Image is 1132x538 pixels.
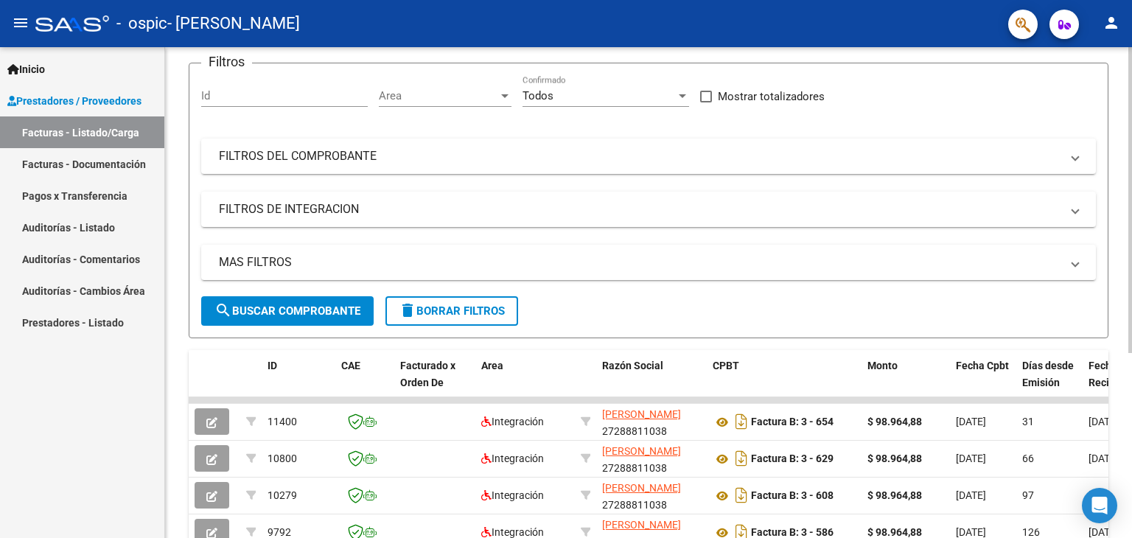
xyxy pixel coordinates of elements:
span: [PERSON_NAME] [602,519,681,531]
div: 27288811038 [602,406,701,437]
button: Buscar Comprobante [201,296,374,326]
span: 9792 [268,526,291,538]
mat-expansion-panel-header: FILTROS DEL COMPROBANTE [201,139,1096,174]
i: Descargar documento [732,447,751,470]
datatable-header-cell: Facturado x Orden De [394,350,475,415]
strong: $ 98.964,88 [867,489,922,501]
strong: Factura B: 3 - 608 [751,490,834,502]
span: 126 [1022,526,1040,538]
datatable-header-cell: Area [475,350,575,415]
datatable-header-cell: Razón Social [596,350,707,415]
span: - [PERSON_NAME] [167,7,300,40]
span: Integración [481,526,544,538]
span: Facturado x Orden De [400,360,455,388]
span: Razón Social [602,360,663,371]
datatable-header-cell: ID [262,350,335,415]
span: Monto [867,360,898,371]
span: Prestadores / Proveedores [7,93,141,109]
span: [DATE] [956,453,986,464]
span: Area [481,360,503,371]
span: Borrar Filtros [399,304,505,318]
datatable-header-cell: Monto [862,350,950,415]
datatable-header-cell: Días desde Emisión [1016,350,1083,415]
mat-icon: search [214,301,232,319]
span: Días desde Emisión [1022,360,1074,388]
h3: Filtros [201,52,252,72]
span: Fecha Cpbt [956,360,1009,371]
datatable-header-cell: CAE [335,350,394,415]
strong: Factura B: 3 - 629 [751,453,834,465]
span: 10800 [268,453,297,464]
div: Open Intercom Messenger [1082,488,1117,523]
mat-panel-title: FILTROS DEL COMPROBANTE [219,148,1061,164]
mat-panel-title: MAS FILTROS [219,254,1061,270]
span: 31 [1022,416,1034,427]
span: Buscar Comprobante [214,304,360,318]
span: [DATE] [1089,526,1119,538]
span: Todos [523,89,553,102]
span: CAE [341,360,360,371]
div: 27288811038 [602,443,701,474]
span: Integración [481,416,544,427]
datatable-header-cell: CPBT [707,350,862,415]
span: Inicio [7,61,45,77]
mat-expansion-panel-header: FILTROS DE INTEGRACION [201,192,1096,227]
span: 66 [1022,453,1034,464]
mat-icon: person [1103,14,1120,32]
span: Area [379,89,498,102]
span: [DATE] [956,489,986,501]
mat-panel-title: FILTROS DE INTEGRACION [219,201,1061,217]
span: - ospic [116,7,167,40]
span: CPBT [713,360,739,371]
div: 27288811038 [602,480,701,511]
span: Fecha Recibido [1089,360,1130,388]
span: [PERSON_NAME] [602,445,681,457]
span: [PERSON_NAME] [602,482,681,494]
strong: $ 98.964,88 [867,453,922,464]
span: [PERSON_NAME] [602,408,681,420]
strong: Factura B: 3 - 654 [751,416,834,428]
span: [DATE] [1089,453,1119,464]
mat-icon: delete [399,301,416,319]
strong: $ 98.964,88 [867,526,922,538]
span: [DATE] [1089,416,1119,427]
span: [DATE] [956,526,986,538]
span: Integración [481,453,544,464]
i: Descargar documento [732,410,751,433]
span: 97 [1022,489,1034,501]
span: 10279 [268,489,297,501]
mat-expansion-panel-header: MAS FILTROS [201,245,1096,280]
button: Borrar Filtros [385,296,518,326]
i: Descargar documento [732,483,751,507]
span: Mostrar totalizadores [718,88,825,105]
datatable-header-cell: Fecha Cpbt [950,350,1016,415]
strong: $ 98.964,88 [867,416,922,427]
span: ID [268,360,277,371]
mat-icon: menu [12,14,29,32]
span: Integración [481,489,544,501]
span: 11400 [268,416,297,427]
span: [DATE] [956,416,986,427]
